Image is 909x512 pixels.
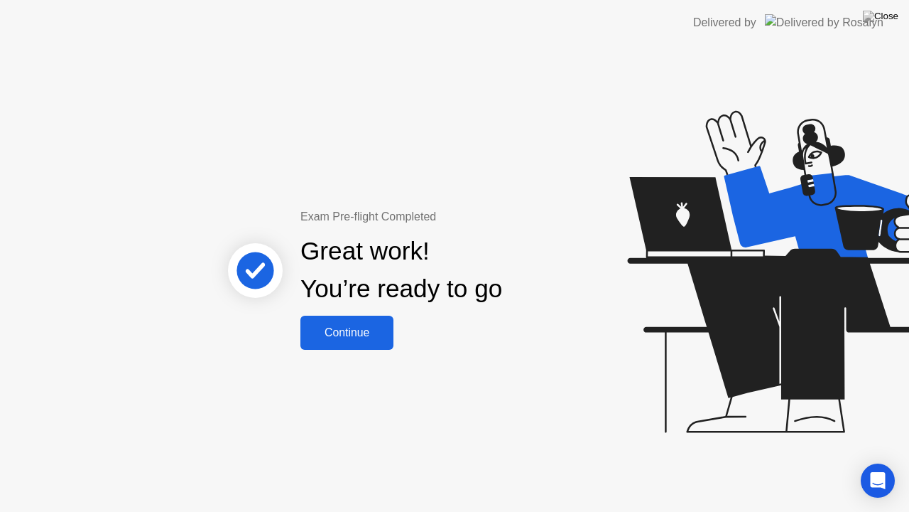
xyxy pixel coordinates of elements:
div: Great work! You’re ready to go [300,233,502,308]
img: Close [863,11,898,22]
button: Continue [300,316,393,350]
div: Open Intercom Messenger [861,464,895,498]
img: Delivered by Rosalyn [765,14,883,31]
div: Delivered by [693,14,756,31]
div: Exam Pre-flight Completed [300,208,594,225]
div: Continue [305,326,389,339]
